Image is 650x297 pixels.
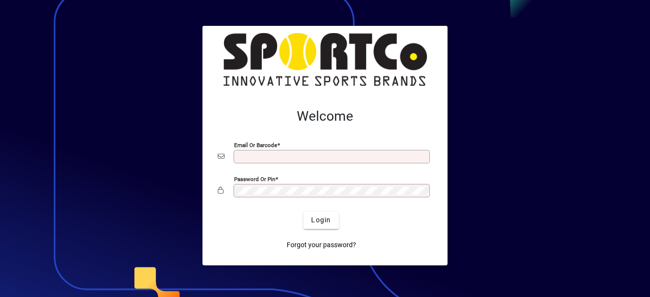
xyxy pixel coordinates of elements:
button: Login [303,212,338,229]
span: Forgot your password? [287,240,356,250]
a: Forgot your password? [283,237,360,254]
mat-label: Email or Barcode [234,141,277,148]
span: Login [311,215,331,225]
mat-label: Password or Pin [234,175,275,182]
h2: Welcome [218,108,432,125]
